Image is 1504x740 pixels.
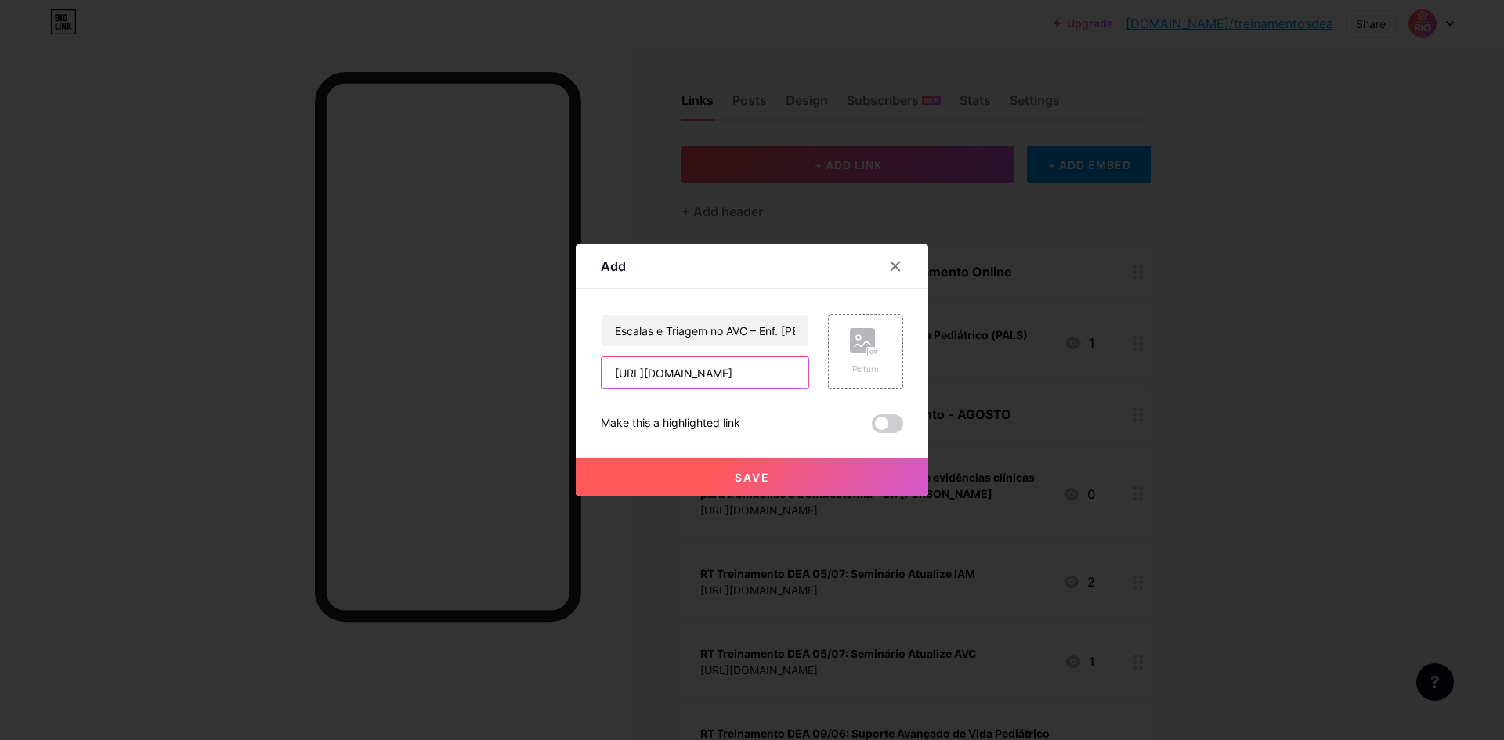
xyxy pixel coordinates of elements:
div: Picture [850,363,881,375]
input: URL [602,357,808,388]
div: Make this a highlighted link [601,414,740,433]
input: Title [602,315,808,346]
div: Add [601,257,626,276]
span: Save [735,471,770,484]
button: Save [576,458,928,496]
